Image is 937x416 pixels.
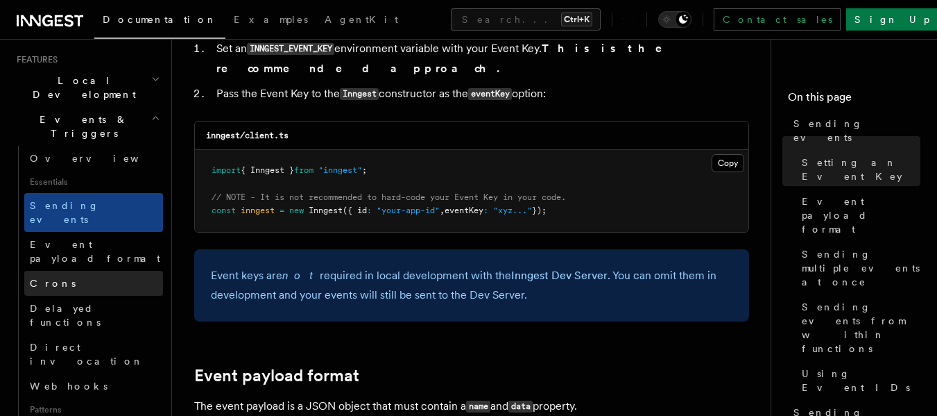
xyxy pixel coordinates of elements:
[216,42,682,75] strong: This is the recommended approach.
[788,89,920,111] h4: On this page
[802,367,920,394] span: Using Event IDs
[282,269,320,282] em: not
[24,193,163,232] a: Sending events
[802,156,920,183] span: Setting an Event Key
[30,381,108,392] span: Webhooks
[24,271,163,296] a: Crons
[24,146,163,171] a: Overview
[24,374,163,399] a: Webhooks
[30,342,144,367] span: Direct invocation
[212,165,241,175] span: import
[24,171,163,193] span: Essentials
[234,14,308,25] span: Examples
[511,269,608,282] a: Inngest Dev Server
[377,206,440,215] span: "your-app-id"
[30,278,76,289] span: Crons
[318,165,362,175] span: "inngest"
[493,206,532,215] span: "xyz..."
[30,153,173,164] span: Overview
[796,361,920,400] a: Using Event IDs
[212,84,749,104] li: Pass the Event Key to the constructor as the option:
[343,206,367,215] span: ({ id
[802,194,920,236] span: Event payload format
[367,206,372,215] span: :
[451,8,601,31] button: Search...Ctrl+K
[712,154,744,172] button: Copy
[30,239,160,264] span: Event payload format
[24,232,163,271] a: Event payload format
[793,117,920,144] span: Sending events
[280,206,284,215] span: =
[483,206,488,215] span: :
[247,43,334,55] code: INNGEST_EVENT_KEY
[294,165,313,175] span: from
[24,296,163,335] a: Delayed functions
[325,14,398,25] span: AgentKit
[212,206,236,215] span: const
[212,39,749,78] li: Set an environment variable with your Event Key.
[445,206,483,215] span: eventKey
[194,366,359,385] a: Event payload format
[508,401,533,413] code: data
[11,74,151,101] span: Local Development
[241,165,294,175] span: { Inngest }
[211,266,732,305] p: Event keys are required in local development with the . You can omit them in development and your...
[316,4,406,38] a: AgentKit
[714,8,841,31] a: Contact sales
[212,192,566,202] span: // NOTE - It is not recommended to hard-code your Event Key in your code.
[30,200,99,225] span: Sending events
[241,206,275,215] span: inngest
[289,206,304,215] span: new
[362,165,367,175] span: ;
[11,113,151,140] span: Events & Triggers
[796,189,920,242] a: Event payload format
[94,4,225,39] a: Documentation
[796,150,920,189] a: Setting an Event Key
[103,14,217,25] span: Documentation
[24,335,163,374] a: Direct invocation
[561,13,592,26] kbd: Ctrl+K
[30,303,101,328] span: Delayed functions
[802,300,920,356] span: Sending events from within functions
[658,11,691,28] button: Toggle dark mode
[468,88,512,100] code: eventKey
[440,206,445,215] span: ,
[225,4,316,38] a: Examples
[309,206,343,215] span: Inngest
[796,294,920,361] a: Sending events from within functions
[802,247,920,289] span: Sending multiple events at once
[11,54,58,65] span: Features
[206,131,289,140] code: inngest/client.ts
[532,206,547,215] span: });
[11,68,163,107] button: Local Development
[788,111,920,150] a: Sending events
[466,401,490,413] code: name
[340,88,379,100] code: Inngest
[11,107,163,146] button: Events & Triggers
[796,242,920,294] a: Sending multiple events at once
